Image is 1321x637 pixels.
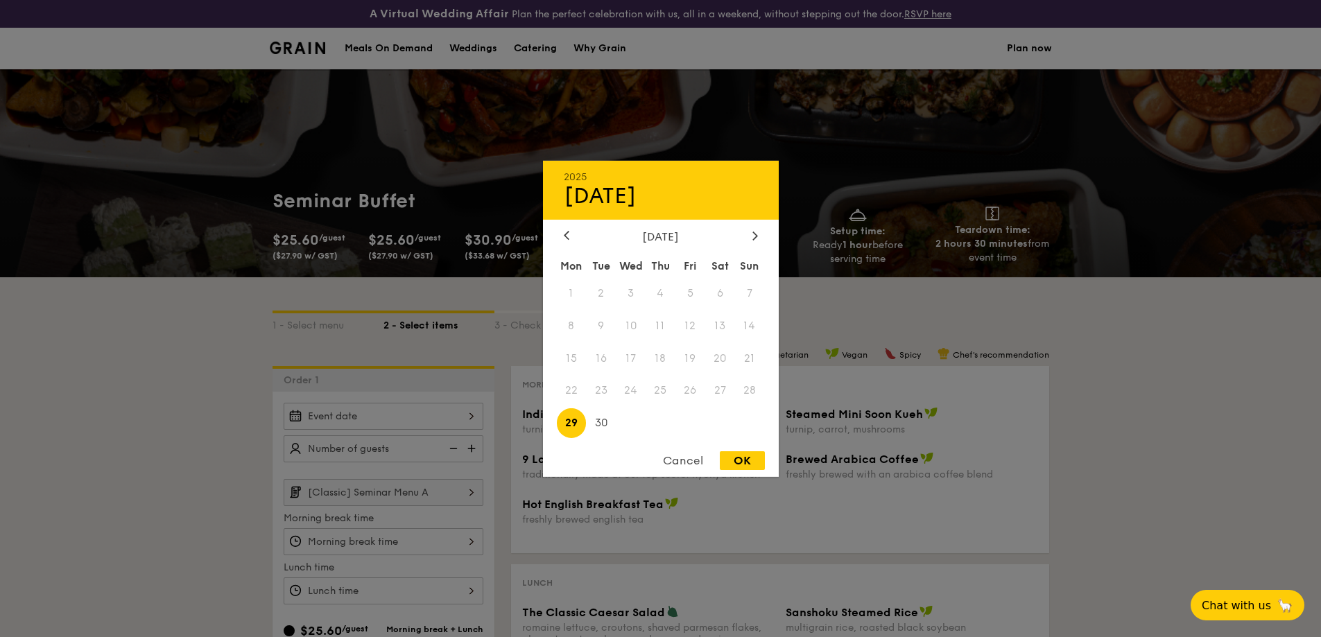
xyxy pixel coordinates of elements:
[586,343,616,373] span: 16
[586,253,616,278] div: Tue
[646,253,675,278] div: Thu
[1277,597,1293,613] span: 🦙
[675,253,705,278] div: Fri
[557,343,587,373] span: 15
[735,253,765,278] div: Sun
[557,311,587,340] span: 8
[616,278,646,308] span: 3
[1191,590,1304,620] button: Chat with us🦙
[564,229,758,243] div: [DATE]
[675,278,705,308] span: 5
[557,376,587,405] span: 22
[1202,599,1271,612] span: Chat with us
[586,311,616,340] span: 9
[705,278,735,308] span: 6
[616,376,646,405] span: 24
[616,311,646,340] span: 10
[646,343,675,373] span: 18
[675,376,705,405] span: 26
[705,311,735,340] span: 13
[586,408,616,438] span: 30
[720,451,765,470] div: OK
[646,311,675,340] span: 11
[586,278,616,308] span: 2
[705,253,735,278] div: Sat
[557,253,587,278] div: Mon
[564,182,758,209] div: [DATE]
[705,343,735,373] span: 20
[675,311,705,340] span: 12
[735,343,765,373] span: 21
[646,278,675,308] span: 4
[735,311,765,340] span: 14
[557,408,587,438] span: 29
[586,376,616,405] span: 23
[675,343,705,373] span: 19
[646,376,675,405] span: 25
[735,278,765,308] span: 7
[557,278,587,308] span: 1
[705,376,735,405] span: 27
[616,343,646,373] span: 17
[564,171,758,182] div: 2025
[735,376,765,405] span: 28
[616,253,646,278] div: Wed
[649,451,717,470] div: Cancel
